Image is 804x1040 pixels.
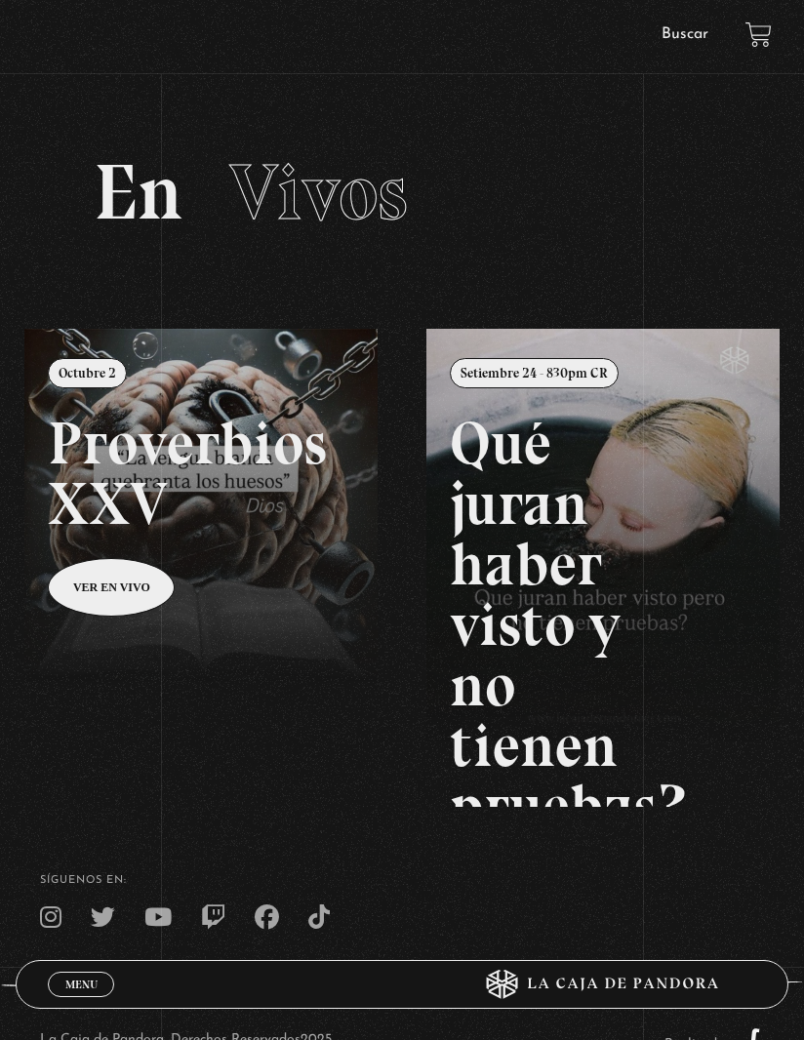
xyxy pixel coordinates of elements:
[745,21,772,48] a: View your shopping cart
[229,145,408,239] span: Vivos
[662,26,708,42] a: Buscar
[59,995,104,1009] span: Cerrar
[65,979,98,990] span: Menu
[94,153,711,231] h2: En
[40,875,764,886] h4: SÍguenos en:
